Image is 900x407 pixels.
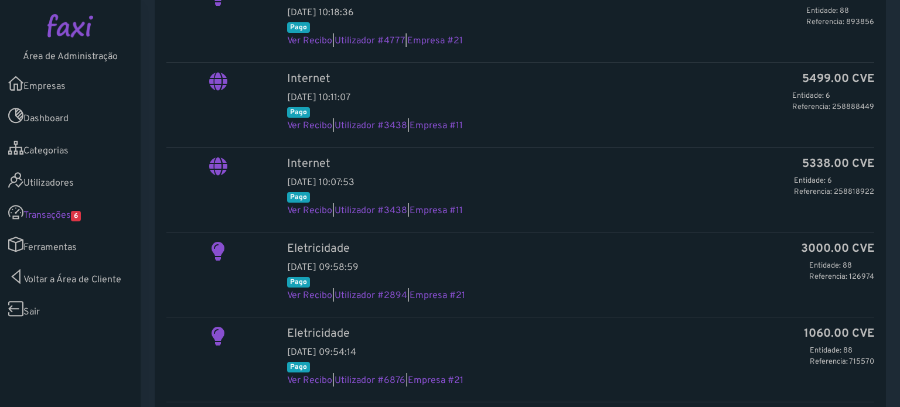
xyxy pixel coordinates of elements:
p: Entidade: 6 [794,176,874,187]
a: Ver Recibo [287,205,332,217]
a: Utilizador #3438 [335,120,407,132]
span: Pago [287,22,310,33]
div: [DATE] 10:07:53 | | [278,157,883,218]
div: [DATE] 10:11:07 | | [278,72,883,133]
a: Ver Recibo [287,375,332,387]
b: 5338.00 CVE [802,157,874,171]
p: Referencia: 126974 [809,272,874,283]
a: Utilizador #4777 [335,35,405,47]
h5: Internet [287,157,874,171]
p: Entidade: 88 [809,261,874,272]
p: Referencia: 258818922 [794,187,874,198]
p: Referencia: 893856 [806,17,874,28]
h5: Eletricidade [287,242,874,256]
h5: Internet [287,72,874,86]
b: 1060.00 CVE [804,327,874,341]
a: Ver Recibo [287,120,332,132]
a: Utilizador #3438 [335,205,407,217]
a: Empresa #11 [410,205,463,217]
span: Pago [287,107,310,118]
a: Ver Recibo [287,35,332,47]
p: Referencia: 258888449 [792,102,874,113]
a: Empresa #11 [410,120,463,132]
b: 3000.00 CVE [801,242,874,256]
a: Empresa #21 [407,35,463,47]
a: Utilizador #6876 [335,375,405,387]
div: [DATE] 09:58:59 | | [278,242,883,303]
a: Empresa #21 [408,375,463,387]
span: Pago [287,277,310,288]
a: Ver Recibo [287,290,332,302]
span: 6 [71,211,81,221]
a: Utilizador #2894 [335,290,407,302]
p: Entidade: 88 [810,346,874,357]
p: Referencia: 715570 [810,357,874,368]
span: Pago [287,362,310,372]
b: 5499.00 CVE [802,72,874,86]
h5: Eletricidade [287,327,874,341]
div: [DATE] 09:54:14 | | [278,327,883,388]
p: Entidade: 88 [806,6,874,17]
a: Empresa #21 [410,290,465,302]
span: Pago [287,192,310,203]
p: Entidade: 6 [792,91,874,102]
